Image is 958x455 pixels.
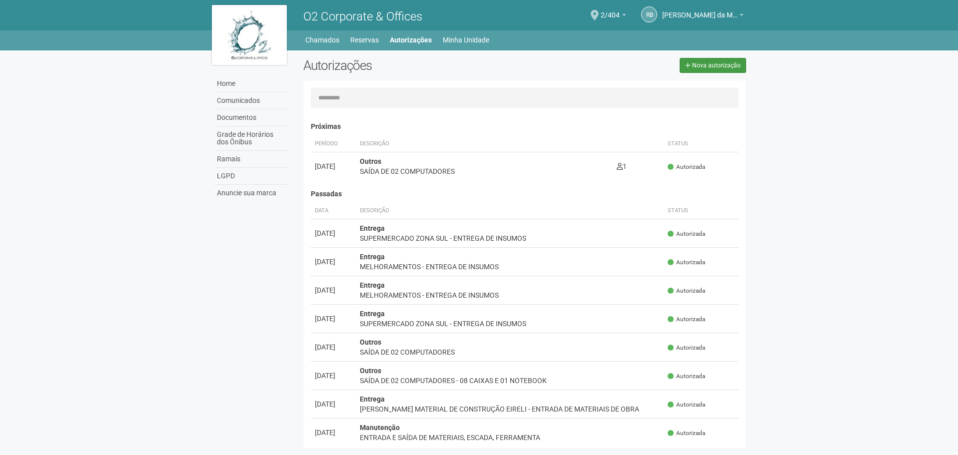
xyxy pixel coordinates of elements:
a: Chamados [305,33,339,47]
a: Ramais [214,151,288,168]
a: Anuncie sua marca [214,185,288,201]
strong: Manutenção [360,424,400,432]
div: [DATE] [315,428,352,438]
span: Autorizada [668,401,705,409]
span: Autorizada [668,287,705,295]
span: Raul Barrozo da Motta Junior [662,1,737,19]
a: Minha Unidade [443,33,489,47]
div: [DATE] [315,342,352,352]
div: [DATE] [315,228,352,238]
span: Autorizada [668,230,705,238]
a: Comunicados [214,92,288,109]
strong: Entrega [360,281,385,289]
strong: Outros [360,338,381,346]
strong: Entrega [360,253,385,261]
th: Status [664,203,739,219]
strong: Entrega [360,310,385,318]
strong: Entrega [360,395,385,403]
div: SUPERMERCADO ZONA SUL - ENTREGA DE INSUMOS [360,319,660,329]
div: MELHORAMENTOS - ENTREGA DE INSUMOS [360,290,660,300]
th: Descrição [356,203,664,219]
img: logo.jpg [212,5,287,65]
a: Nova autorização [680,58,746,73]
div: SAÍDA DE 02 COMPUTADORES [360,166,609,176]
span: 1 [617,162,627,170]
a: Autorizações [390,33,432,47]
a: LGPD [214,168,288,185]
span: 2/404 [601,1,620,19]
span: Autorizada [668,163,705,171]
div: MELHORAMENTOS - ENTREGA DE INSUMOS [360,262,660,272]
strong: Entrega [360,224,385,232]
th: Descrição [356,136,613,152]
span: Autorizada [668,344,705,352]
div: SUPERMERCADO ZONA SUL - ENTREGA DE INSUMOS [360,233,660,243]
strong: Outros [360,157,381,165]
div: SAÍDA DE 02 COMPUTADORES [360,347,660,357]
a: Reservas [350,33,379,47]
a: Grade de Horários dos Ônibus [214,126,288,151]
div: [DATE] [315,161,352,171]
div: [PERSON_NAME] MATERIAL DE CONSTRUÇÃO EIRELI - ENTRADA DE MATERIAIS DE OBRA [360,404,660,414]
div: SAÍDA DE 02 COMPUTADORES - 08 CAIXAS E 01 NOTEBOOK [360,376,660,386]
span: O2 Corporate & Offices [303,9,422,23]
a: Home [214,75,288,92]
th: Data [311,203,356,219]
div: [DATE] [315,285,352,295]
span: Autorizada [668,372,705,381]
h4: Próximas [311,123,739,130]
strong: Outros [360,367,381,375]
div: [DATE] [315,371,352,381]
div: [DATE] [315,257,352,267]
div: [DATE] [315,399,352,409]
div: [DATE] [315,314,352,324]
th: Status [664,136,739,152]
a: RB [641,6,657,22]
th: Período [311,136,356,152]
h4: Passadas [311,190,739,198]
span: Autorizada [668,258,705,267]
a: Documentos [214,109,288,126]
div: ENTRADA E SAÍDA DE MATERIAIS, ESCADA, FERRAMENTA [360,433,660,443]
a: 2/404 [601,12,626,20]
h2: Autorizações [303,58,517,73]
span: Autorizada [668,429,705,438]
span: Nova autorização [692,62,741,69]
span: Autorizada [668,315,705,324]
a: [PERSON_NAME] da Motta Junior [662,12,744,20]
